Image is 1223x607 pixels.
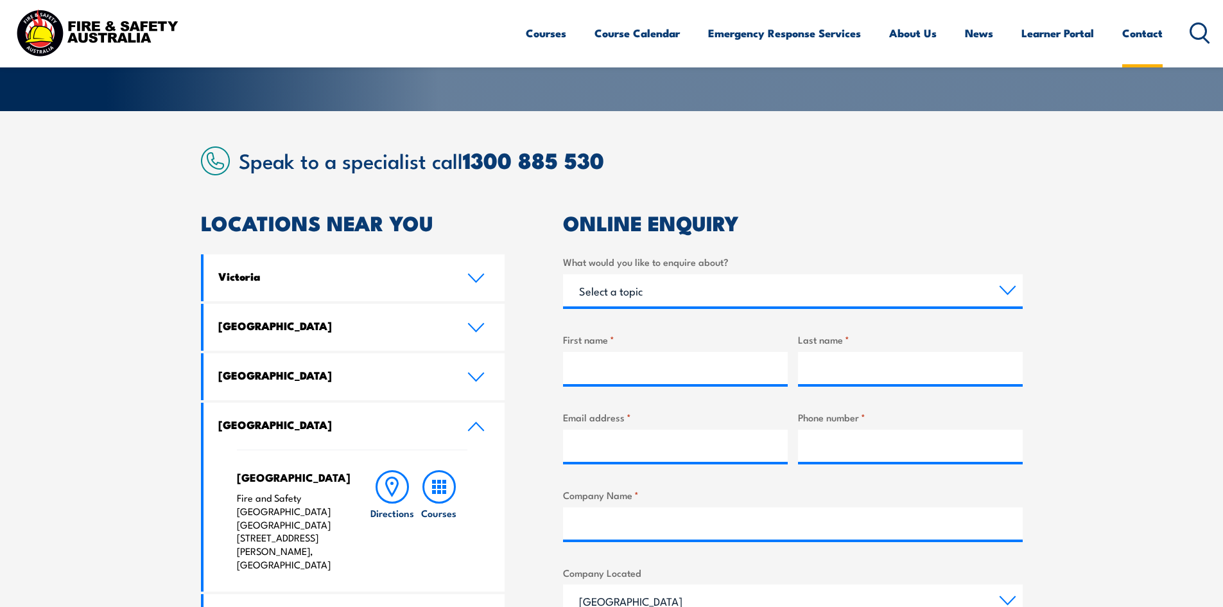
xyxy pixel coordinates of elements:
h6: Courses [421,506,456,520]
a: Courses [416,470,462,572]
a: About Us [889,16,937,50]
h4: [GEOGRAPHIC_DATA] [218,319,448,333]
a: [GEOGRAPHIC_DATA] [204,304,505,351]
p: Fire and Safety [GEOGRAPHIC_DATA] [GEOGRAPHIC_DATA] [STREET_ADDRESS][PERSON_NAME], [GEOGRAPHIC_DATA] [237,491,344,572]
label: Phone number [798,410,1023,425]
h4: [GEOGRAPHIC_DATA] [237,470,344,484]
h2: ONLINE ENQUIRY [563,213,1023,231]
label: Last name [798,332,1023,347]
a: Emergency Response Services [708,16,861,50]
h4: [GEOGRAPHIC_DATA] [218,368,448,382]
a: Directions [369,470,415,572]
a: 1300 885 530 [463,143,604,177]
h4: Victoria [218,269,448,283]
a: Victoria [204,254,505,301]
label: Company Located [563,565,1023,580]
a: News [965,16,993,50]
a: Learner Portal [1021,16,1094,50]
a: Course Calendar [594,16,680,50]
a: Courses [526,16,566,50]
h4: [GEOGRAPHIC_DATA] [218,418,448,432]
h2: LOCATIONS NEAR YOU [201,213,505,231]
label: Email address [563,410,788,425]
h6: Directions [370,506,414,520]
a: [GEOGRAPHIC_DATA] [204,403,505,450]
a: Contact [1122,16,1163,50]
label: Company Name [563,488,1023,502]
a: [GEOGRAPHIC_DATA] [204,353,505,400]
label: First name [563,332,788,347]
h2: Speak to a specialist call [239,148,1023,172]
label: What would you like to enquire about? [563,254,1023,269]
